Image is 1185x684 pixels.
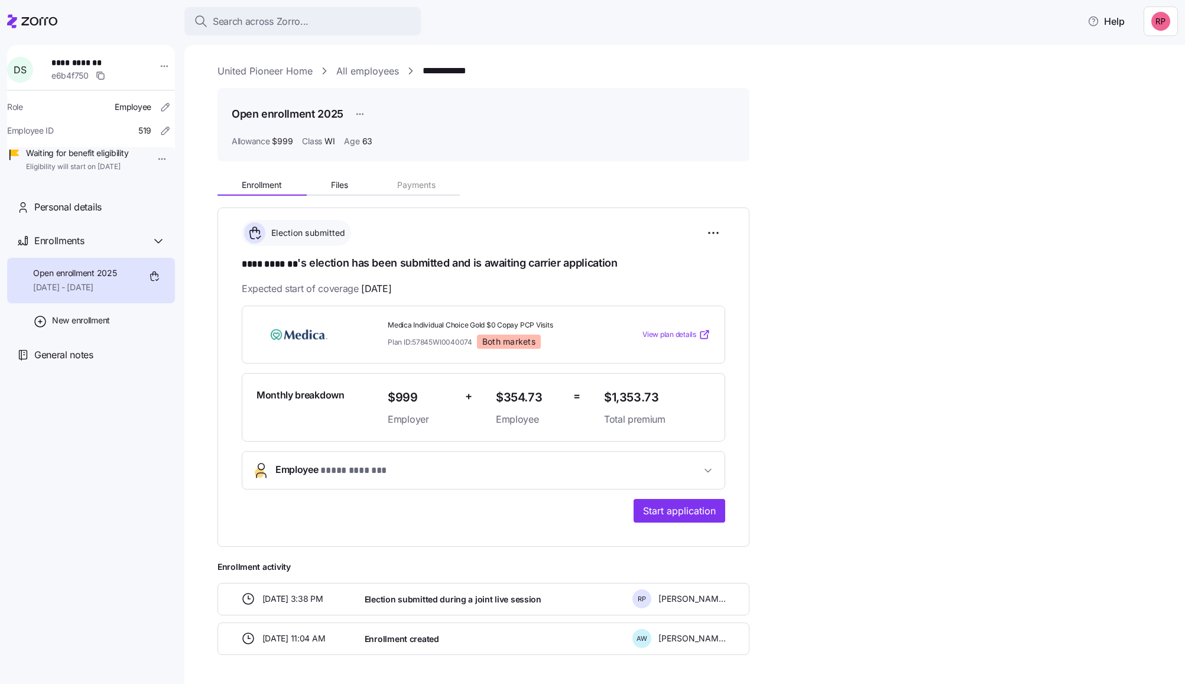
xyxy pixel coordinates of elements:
[138,125,151,137] span: 519
[242,255,725,272] h1: 's election has been submitted and is awaiting carrier application
[275,462,387,478] span: Employee
[331,181,348,189] span: Files
[232,135,270,147] span: Allowance
[643,504,716,518] span: Start application
[388,388,456,407] span: $999
[604,388,710,407] span: $1,353.73
[658,633,726,644] span: [PERSON_NAME]
[388,412,456,427] span: Employer
[272,135,293,147] span: $999
[573,388,580,405] span: =
[642,329,710,341] a: View plan details
[262,593,323,605] span: [DATE] 3:38 PM
[336,64,399,79] a: All employees
[496,412,564,427] span: Employee
[242,181,282,189] span: Enrollment
[268,227,346,239] span: Election submitted
[638,596,646,602] span: R P
[365,594,541,605] span: Election submitted during a joint live session
[257,321,342,348] img: Medica
[34,234,84,248] span: Enrollments
[51,70,89,82] span: e6b4f750
[34,200,102,215] span: Personal details
[184,7,421,35] button: Search across Zorro...
[7,125,54,137] span: Employee ID
[232,106,343,121] h1: Open enrollment 2025
[362,135,372,147] span: 63
[397,181,436,189] span: Payments
[482,336,535,347] span: Both markets
[52,315,110,326] span: New enrollment
[1151,12,1170,31] img: eedd38507f2e98b8446e6c4bda047efc
[604,412,710,427] span: Total premium
[642,329,696,341] span: View plan details
[388,320,595,330] span: Medica Individual Choice Gold $0 Copay PCP Visits
[496,388,564,407] span: $354.73
[33,281,116,293] span: [DATE] - [DATE]
[361,281,391,296] span: [DATE]
[34,348,93,362] span: General notes
[324,135,335,147] span: WI
[217,64,313,79] a: United Pioneer Home
[637,636,647,642] span: A W
[26,147,128,159] span: Waiting for benefit eligibility
[388,337,472,347] span: Plan ID: 57845WI0040074
[213,14,309,29] span: Search across Zorro...
[217,561,749,573] span: Enrollment activity
[26,162,128,172] span: Eligibility will start on [DATE]
[115,101,151,113] span: Employee
[257,388,345,403] span: Monthly breakdown
[33,267,116,279] span: Open enrollment 2025
[1078,9,1134,33] button: Help
[7,101,23,113] span: Role
[658,593,726,605] span: [PERSON_NAME]
[365,633,439,645] span: Enrollment created
[302,135,322,147] span: Class
[634,499,725,523] button: Start application
[1087,14,1125,28] span: Help
[465,388,472,405] span: +
[14,65,26,74] span: D S
[262,633,326,644] span: [DATE] 11:04 AM
[344,135,359,147] span: Age
[242,281,391,296] span: Expected start of coverage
